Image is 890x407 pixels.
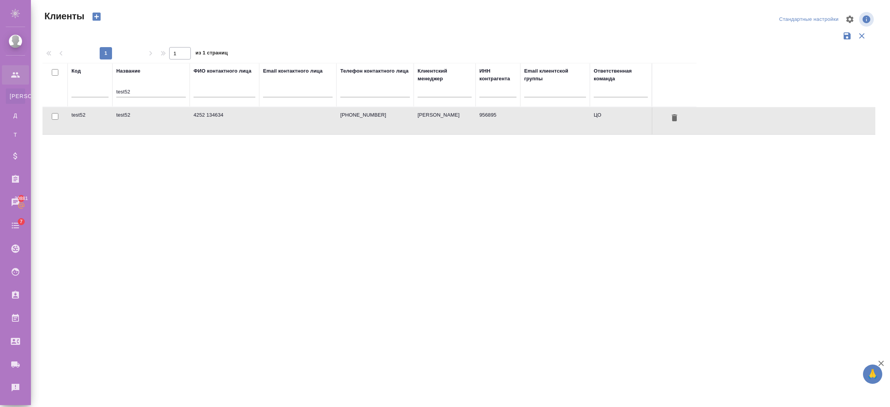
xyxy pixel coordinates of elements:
div: Клиентский менеджер [418,67,472,83]
a: Д [6,108,25,123]
button: Сбросить фильтры [854,29,869,43]
td: test52 [68,107,112,134]
div: Email контактного лица [263,67,323,75]
td: [PERSON_NAME] [414,107,476,134]
a: 30881 [2,193,29,212]
td: test52 [112,107,190,134]
span: 7 [15,218,27,226]
div: Название [116,67,140,75]
span: Клиенты [42,10,84,22]
span: 30881 [10,195,32,202]
p: [PHONE_NUMBER] [340,111,410,119]
a: 7 [2,216,29,235]
div: Email клиентской группы [524,67,586,83]
a: [PERSON_NAME] [6,88,25,104]
div: Телефон контактного лица [340,67,409,75]
span: Настроить таблицу [841,10,859,29]
span: 🙏 [866,366,879,382]
div: split button [777,14,841,25]
div: Код [71,67,81,75]
button: Сохранить фильтры [840,29,854,43]
div: Ответственная команда [594,67,648,83]
span: [PERSON_NAME] [10,92,21,100]
a: Т [6,127,25,142]
td: 956895 [476,107,520,134]
span: Посмотреть информацию [859,12,875,27]
button: Удалить [668,111,681,125]
button: 🙏 [863,365,882,384]
button: Создать [87,10,106,23]
td: ЦО [590,107,652,134]
span: из 1 страниц [195,48,228,59]
span: Д [10,112,21,119]
td: 4252 134634 [190,107,259,134]
span: Т [10,131,21,139]
div: ФИО контактного лица [194,67,251,75]
div: ИНН контрагента [479,67,516,83]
